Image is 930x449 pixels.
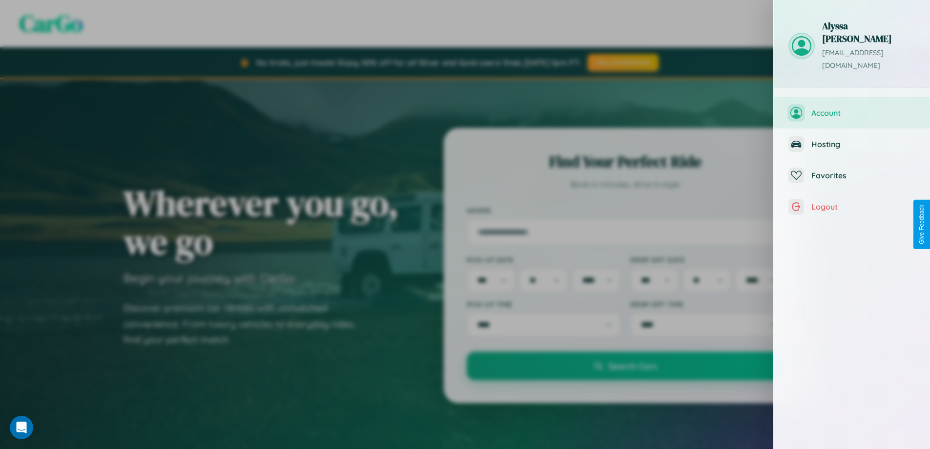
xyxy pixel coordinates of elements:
[822,47,915,72] p: [EMAIL_ADDRESS][DOMAIN_NAME]
[10,416,33,439] iframe: Intercom live chat
[774,97,930,128] button: Account
[822,20,915,45] h3: Alyssa [PERSON_NAME]
[811,202,915,212] span: Logout
[774,191,930,222] button: Logout
[811,108,915,118] span: Account
[918,205,925,244] div: Give Feedback
[811,139,915,149] span: Hosting
[774,160,930,191] button: Favorites
[774,128,930,160] button: Hosting
[811,171,915,180] span: Favorites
